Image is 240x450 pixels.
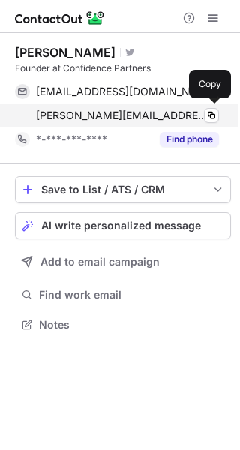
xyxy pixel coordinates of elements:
span: Add to email campaign [40,256,160,268]
button: Notes [15,314,231,335]
span: Notes [39,318,225,331]
span: [PERSON_NAME][EMAIL_ADDRESS][DOMAIN_NAME] [36,109,208,122]
img: ContactOut v5.3.10 [15,9,105,27]
div: [PERSON_NAME] [15,45,115,60]
span: AI write personalized message [41,220,201,232]
div: Founder at Confidence Partners [15,61,231,75]
span: [EMAIL_ADDRESS][DOMAIN_NAME] [36,85,208,98]
div: Save to List / ATS / CRM [41,184,205,196]
button: Add to email campaign [15,248,231,275]
button: save-profile-one-click [15,176,231,203]
button: Find work email [15,284,231,305]
span: Find work email [39,288,225,301]
button: Reveal Button [160,132,219,147]
button: AI write personalized message [15,212,231,239]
